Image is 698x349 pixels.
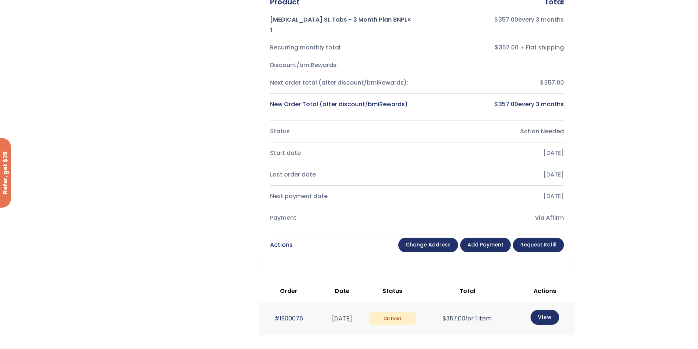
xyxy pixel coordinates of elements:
[423,213,564,223] div: Via Affirm
[420,302,514,334] td: for 1 item
[383,287,402,295] span: Status
[270,126,411,137] div: Status
[332,314,352,323] time: [DATE]
[494,100,498,108] span: $
[270,170,411,180] div: Last order date
[270,15,411,35] div: [MEDICAL_DATA] SL Tabs - 3 Month Plan BNPL
[494,15,498,24] span: $
[423,42,564,53] div: $357.00 + Flat shipping
[423,78,564,88] div: $357.00
[274,314,303,323] a: #1900075
[270,240,293,250] div: Actions
[443,314,446,323] span: $
[398,238,458,252] a: Change address
[494,15,518,24] bdi: 357.00
[270,42,411,53] div: Recurring monthly total:
[270,213,411,223] div: Payment
[443,314,465,323] span: 357.00
[494,100,518,108] bdi: 357.00
[270,191,411,201] div: Next payment date
[423,126,564,137] div: Action Needed
[423,191,564,201] div: [DATE]
[270,99,411,109] div: New Order Total (after discount/bmiRewards)
[423,15,564,35] div: every 3 months
[423,170,564,180] div: [DATE]
[459,287,475,295] span: Total
[270,78,411,88] div: Next order total (after discount/bmiRewards):
[335,287,350,295] span: Date
[423,99,564,109] div: every 3 months
[533,287,556,295] span: Actions
[270,60,411,70] div: Discount/bmiRewards:
[270,148,411,158] div: Start date
[513,238,564,252] a: Request Refill
[531,310,559,325] a: View
[369,312,416,326] span: On hold
[280,287,298,295] span: Order
[423,148,564,158] div: [DATE]
[460,238,511,252] a: Add payment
